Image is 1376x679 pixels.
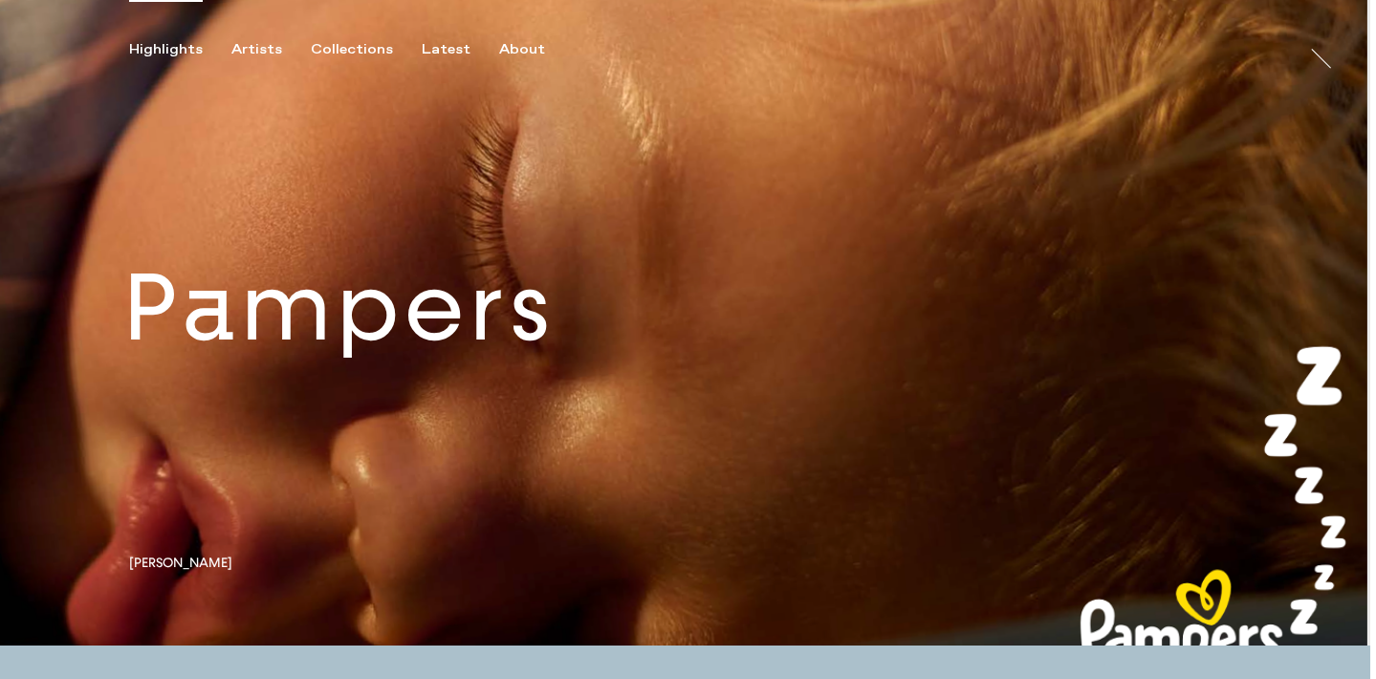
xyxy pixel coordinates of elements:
[129,41,203,58] div: Highlights
[499,41,574,58] button: About
[311,41,422,58] button: Collections
[129,41,231,58] button: Highlights
[499,41,545,58] div: About
[422,41,499,58] button: Latest
[311,41,393,58] div: Collections
[231,41,311,58] button: Artists
[422,41,470,58] div: Latest
[231,41,282,58] div: Artists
